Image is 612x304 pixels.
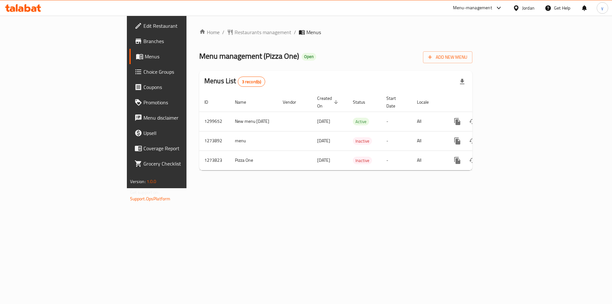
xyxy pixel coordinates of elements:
[283,98,304,106] span: Vendor
[143,83,224,91] span: Coupons
[230,112,278,131] td: New menu [DATE]
[522,4,535,11] div: Jordan
[199,49,299,63] span: Menu management ( Pizza One )
[450,153,465,168] button: more
[381,112,412,131] td: -
[412,112,445,131] td: All
[230,151,278,170] td: Pizza One
[294,28,296,36] li: /
[130,195,171,203] a: Support.OpsPlatform
[129,125,229,141] a: Upsell
[129,33,229,49] a: Branches
[199,93,516,170] table: enhanced table
[302,53,316,61] div: Open
[129,95,229,110] a: Promotions
[238,77,266,87] div: Total records count
[386,94,404,110] span: Start Date
[143,145,224,152] span: Coverage Report
[412,151,445,170] td: All
[302,54,316,59] span: Open
[450,133,465,149] button: more
[428,53,467,61] span: Add New Menu
[130,188,159,196] span: Get support on:
[143,114,224,122] span: Menu disclaimer
[455,74,470,89] div: Export file
[238,79,265,85] span: 3 record(s)
[445,93,516,112] th: Actions
[143,160,224,167] span: Grocery Checklist
[129,64,229,79] a: Choice Groups
[204,76,265,87] h2: Menus List
[465,133,480,149] button: Change Status
[353,137,372,145] span: Inactive
[235,98,254,106] span: Name
[129,49,229,64] a: Menus
[423,51,472,63] button: Add New Menu
[353,157,372,164] div: Inactive
[143,129,224,137] span: Upsell
[353,157,372,164] span: Inactive
[129,18,229,33] a: Edit Restaurant
[199,28,472,36] nav: breadcrumb
[227,28,291,36] a: Restaurants management
[130,177,146,186] span: Version:
[317,94,340,110] span: Created On
[129,141,229,156] a: Coverage Report
[465,153,480,168] button: Change Status
[353,98,374,106] span: Status
[601,4,603,11] span: y
[143,99,224,106] span: Promotions
[412,131,445,151] td: All
[204,98,216,106] span: ID
[147,177,157,186] span: 1.0.0
[353,118,369,125] span: Active
[453,4,492,12] div: Menu-management
[417,98,437,106] span: Locale
[317,137,330,145] span: [DATE]
[235,28,291,36] span: Restaurants management
[381,131,412,151] td: -
[230,131,278,151] td: menu
[465,114,480,129] button: Change Status
[450,114,465,129] button: more
[143,37,224,45] span: Branches
[143,22,224,30] span: Edit Restaurant
[129,79,229,95] a: Coupons
[143,68,224,76] span: Choice Groups
[145,53,224,60] span: Menus
[129,156,229,171] a: Grocery Checklist
[381,151,412,170] td: -
[129,110,229,125] a: Menu disclaimer
[306,28,321,36] span: Menus
[317,117,330,125] span: [DATE]
[317,156,330,164] span: [DATE]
